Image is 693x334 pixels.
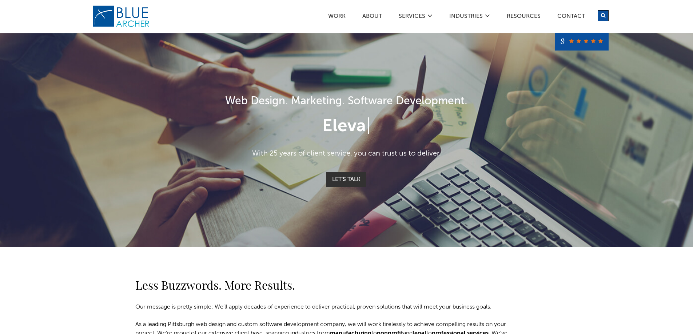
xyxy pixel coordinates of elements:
h2: Less Buzzwords. More Results. [135,276,514,294]
a: SERVICES [398,13,426,21]
a: Let's Talk [326,172,366,187]
img: Blue Archer Logo [92,5,150,28]
a: ABOUT [362,13,382,21]
a: Work [328,13,346,21]
span: Eleva [322,118,366,135]
a: Industries [449,13,483,21]
p: Our message is pretty simple: We’ll apply decades of experience to deliver practical, proven solu... [135,303,514,311]
p: With 25 years of client service, you can trust us to deliver. [136,148,558,159]
a: Resources [506,13,541,21]
a: Contact [557,13,585,21]
h1: Web Design. Marketing. Software Development. [136,93,558,110]
span: | [366,118,371,135]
